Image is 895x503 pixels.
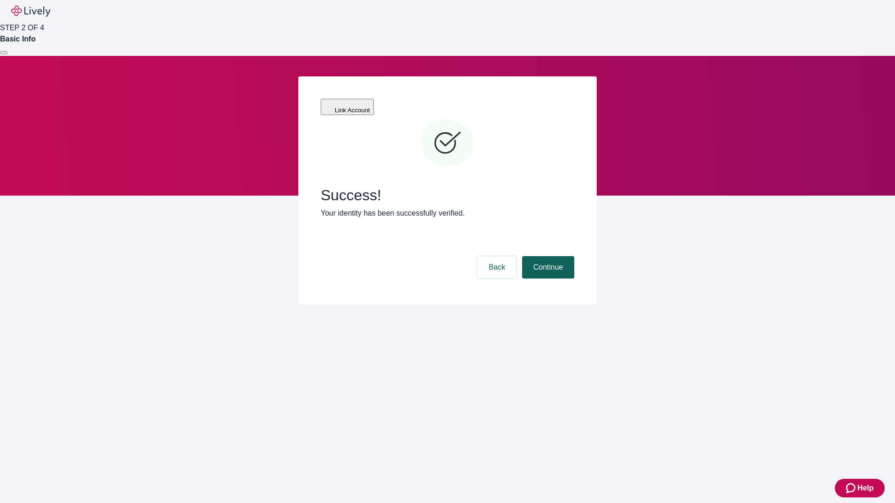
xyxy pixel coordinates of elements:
svg: Zendesk support icon [846,483,857,494]
img: Lively [11,6,50,17]
button: Back [477,256,516,279]
button: Link Account [321,99,374,115]
span: Success! [321,186,574,204]
span: Help [857,483,874,494]
button: Continue [522,256,574,279]
svg: Checkmark icon [420,116,475,171]
p: Your identity has been successfully verified. [321,208,574,219]
button: Zendesk support iconHelp [835,479,885,497]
